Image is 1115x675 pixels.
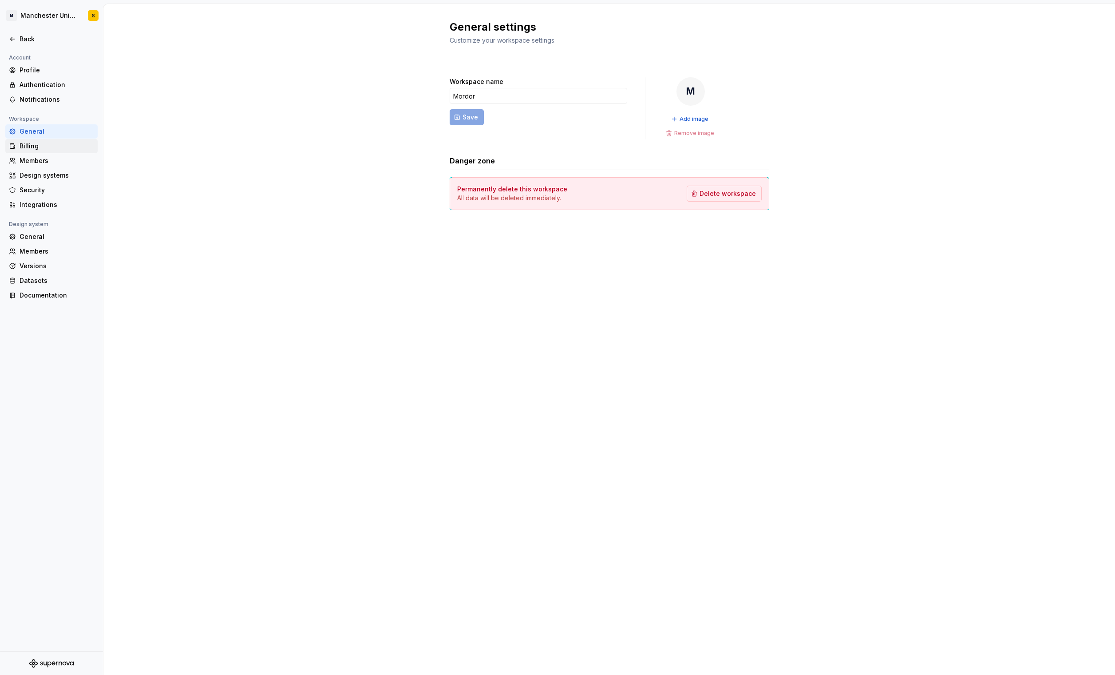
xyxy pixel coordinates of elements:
a: Back [5,32,98,46]
button: Delete workspace [687,186,762,202]
h2: General settings [450,20,759,34]
div: Security [20,186,94,195]
div: Profile [20,66,94,75]
div: General [20,232,94,241]
svg: Supernova Logo [29,659,74,668]
div: Back [20,35,94,44]
div: Workspace [5,114,43,124]
a: Security [5,183,98,197]
a: Versions [5,259,98,273]
div: Design system [5,219,52,230]
div: Members [20,156,94,165]
div: General [20,127,94,136]
div: Design systems [20,171,94,180]
div: S [92,12,95,19]
span: Delete workspace [700,189,756,198]
div: M [6,10,17,21]
a: Billing [5,139,98,153]
div: Billing [20,142,94,151]
div: Members [20,247,94,256]
a: Integrations [5,198,98,212]
p: All data will be deleted immediately. [457,194,567,202]
button: MManchester UnitedS [2,6,101,25]
a: General [5,124,98,139]
div: Notifications [20,95,94,104]
a: Profile [5,63,98,77]
div: M [676,77,705,106]
a: Notifications [5,92,98,107]
a: Authentication [5,78,98,92]
div: Documentation [20,291,94,300]
label: Workspace name [450,77,503,86]
div: Integrations [20,200,94,209]
div: Manchester United [20,11,77,20]
button: Add image [668,113,712,125]
a: Datasets [5,274,98,288]
div: Versions [20,262,94,270]
a: Documentation [5,288,98,302]
a: Members [5,154,98,168]
a: Design systems [5,168,98,183]
h4: Permanently delete this workspace [457,185,567,194]
h3: Danger zone [450,155,495,166]
div: Datasets [20,276,94,285]
div: Account [5,52,34,63]
div: Authentication [20,80,94,89]
a: Members [5,244,98,258]
span: Add image [680,115,708,123]
a: General [5,230,98,244]
span: Customize your workspace settings. [450,36,556,44]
